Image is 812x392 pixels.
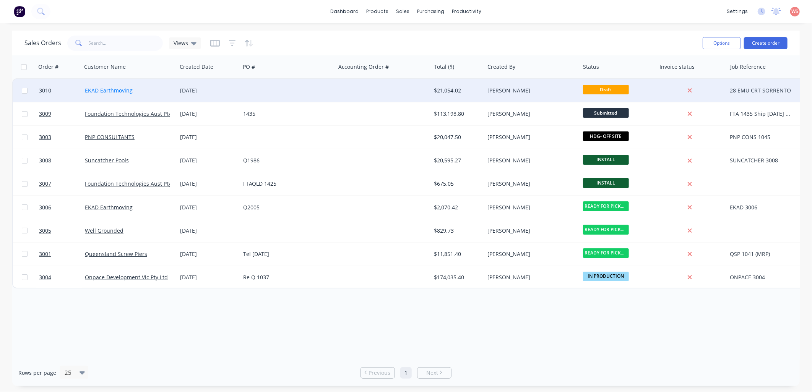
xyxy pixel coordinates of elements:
[39,219,85,242] a: 3005
[39,196,85,219] a: 3006
[85,110,181,117] a: Foundation Technologies Aust Pty Ltd
[39,180,51,188] span: 3007
[730,87,792,94] div: 28 EMU CRT SORRENTO
[39,250,51,258] span: 3001
[583,201,629,211] span: READY FOR PICKU...
[583,155,629,164] span: INSTALL
[583,85,629,94] span: Draft
[487,110,572,118] div: [PERSON_NAME]
[85,204,133,211] a: EKAD Earthmoving
[583,178,629,188] span: INSTALL
[24,39,61,47] h1: Sales Orders
[243,157,328,164] div: Q1986
[730,110,792,118] div: FTA 1435 Ship [DATE] Total Weight 33,337kg
[723,6,752,17] div: settings
[417,369,451,377] a: Next page
[89,36,163,51] input: Search...
[414,6,448,17] div: purchasing
[583,108,629,118] span: Submitted
[792,8,799,15] span: WS
[434,204,479,211] div: $2,070.42
[180,204,237,211] div: [DATE]
[39,87,51,94] span: 3010
[434,157,479,164] div: $20,595.27
[487,204,572,211] div: [PERSON_NAME]
[84,63,126,71] div: Customer Name
[434,110,479,118] div: $113,198.80
[85,133,135,141] a: PNP CONSULTANTS
[180,227,237,235] div: [DATE]
[583,131,629,141] span: HDG- OFF SITE
[434,274,479,281] div: $174,035.40
[487,87,572,94] div: [PERSON_NAME]
[744,37,788,49] button: Create order
[39,204,51,211] span: 3006
[487,274,572,281] div: [PERSON_NAME]
[434,250,479,258] div: $11,851.40
[583,248,629,258] span: READY FOR PICKU...
[487,133,572,141] div: [PERSON_NAME]
[39,149,85,172] a: 3008
[730,157,792,164] div: SUNCATCHER 3008
[393,6,414,17] div: sales
[730,274,792,281] div: ONPACE 3004
[583,63,599,71] div: Status
[18,369,56,377] span: Rows per page
[243,110,328,118] div: 1435
[85,250,147,258] a: Queensland Screw Piers
[180,133,237,141] div: [DATE]
[39,157,51,164] span: 3008
[39,227,51,235] span: 3005
[357,367,455,379] ul: Pagination
[400,367,412,379] a: Page 1 is your current page
[39,274,51,281] span: 3004
[703,37,741,49] button: Options
[361,369,395,377] a: Previous page
[730,63,766,71] div: Job Reference
[85,180,181,187] a: Foundation Technologies Aust Pty Ltd
[363,6,393,17] div: products
[487,250,572,258] div: [PERSON_NAME]
[434,63,454,71] div: Total ($)
[180,157,237,164] div: [DATE]
[426,369,438,377] span: Next
[243,274,328,281] div: Re Q 1037
[39,110,51,118] span: 3009
[434,87,479,94] div: $21,054.02
[39,79,85,102] a: 3010
[85,227,123,234] a: Well Grounded
[487,63,515,71] div: Created By
[659,63,695,71] div: Invoice status
[180,250,237,258] div: [DATE]
[487,227,572,235] div: [PERSON_NAME]
[39,266,85,289] a: 3004
[327,6,363,17] a: dashboard
[180,110,237,118] div: [DATE]
[85,87,133,94] a: EKAD Earthmoving
[39,243,85,266] a: 3001
[730,204,792,211] div: EKAD 3006
[180,274,237,281] div: [DATE]
[243,63,255,71] div: PO #
[39,133,51,141] span: 3003
[174,39,188,47] span: Views
[180,180,237,188] div: [DATE]
[730,250,792,258] div: QSP 1041 (MRP)
[243,204,328,211] div: Q2005
[14,6,25,17] img: Factory
[39,126,85,149] a: 3003
[243,250,328,258] div: Tel [DATE]
[180,63,213,71] div: Created Date
[39,102,85,125] a: 3009
[583,225,629,234] span: READY FOR PICKU...
[39,172,85,195] a: 3007
[730,133,792,141] div: PNP CONS 1045
[38,63,58,71] div: Order #
[243,180,328,188] div: FTAQLD 1425
[369,369,391,377] span: Previous
[487,180,572,188] div: [PERSON_NAME]
[180,87,237,94] div: [DATE]
[434,180,479,188] div: $675.05
[434,133,479,141] div: $20,047.50
[583,272,629,281] span: IN PRODUCTION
